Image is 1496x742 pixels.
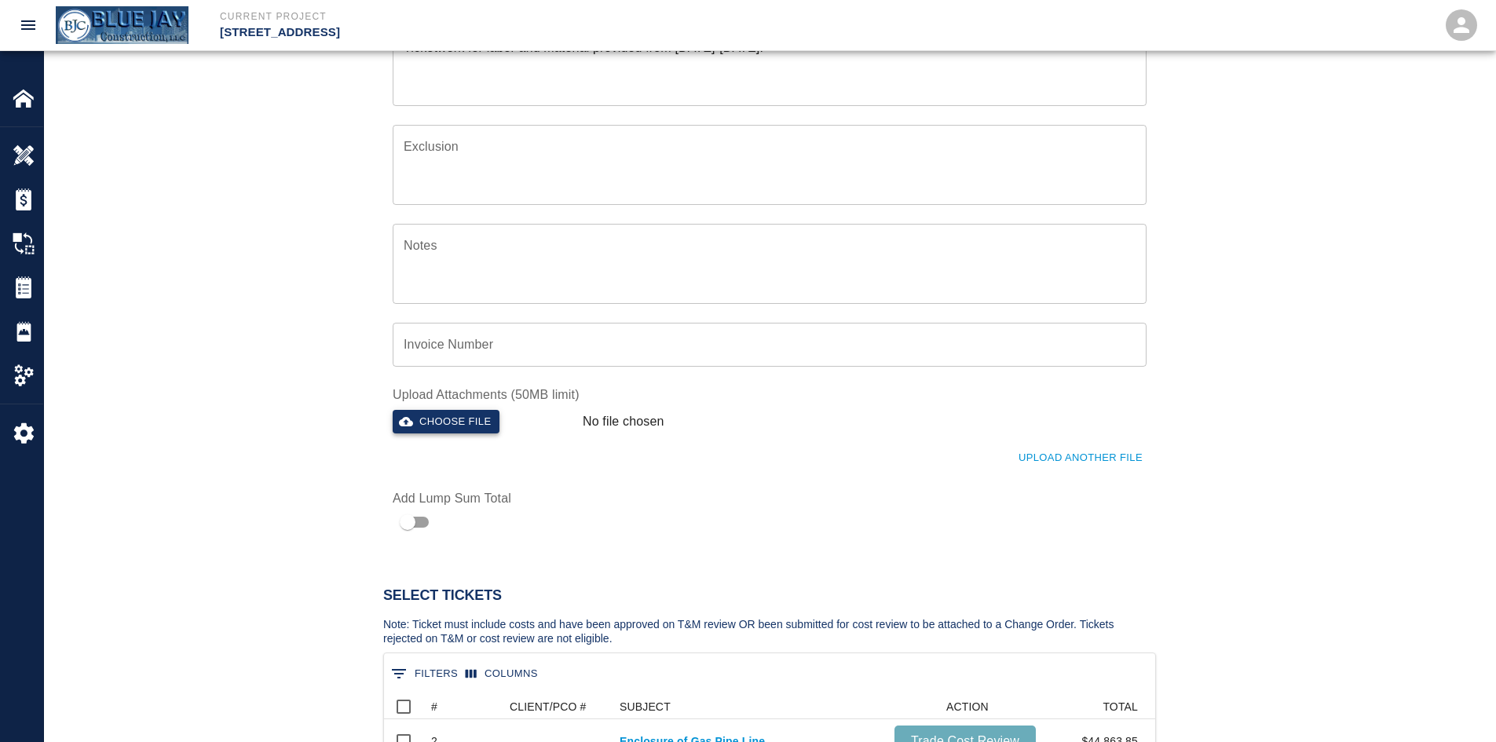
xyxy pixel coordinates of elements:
h2: Select Tickets [383,587,1156,605]
p: [STREET_ADDRESS] [220,24,833,42]
p: Current Project [220,9,833,24]
img: Blue Jay Construction LLC [56,6,188,43]
textarea: Ticketwork for labor and material provided from [DATE]-[DATE]. [404,38,1136,93]
div: SUBJECT [620,694,671,719]
div: # [423,694,502,719]
div: # [431,694,437,719]
div: ACTION [887,694,1044,719]
div: TOTAL [1044,694,1146,719]
p: No file chosen [583,412,664,431]
div: CLIENT/PCO # [510,694,587,719]
label: Add Lump Sum Total [393,489,567,507]
div: SUBJECT [612,694,887,719]
button: Upload Another File [1015,446,1147,470]
div: CLIENT/PCO # [502,694,612,719]
button: Select columns [462,662,542,686]
div: ACTION [946,694,989,719]
div: TOTAL [1103,694,1138,719]
button: open drawer [9,6,47,44]
iframe: Chat Widget [1417,667,1496,742]
label: Upload Attachments (50MB limit) [393,386,1147,404]
button: Choose file [393,410,499,434]
button: Show filters [387,661,462,686]
h5: Note: Ticket must include costs and have been approved on T&M review OR been submitted for cost r... [383,617,1156,646]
